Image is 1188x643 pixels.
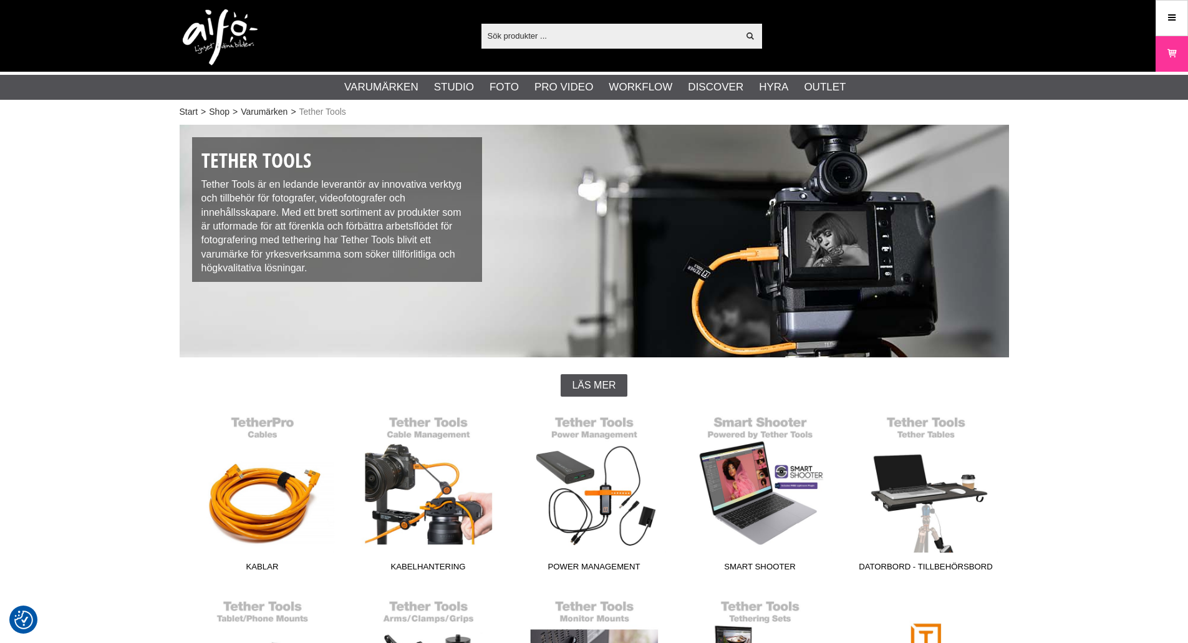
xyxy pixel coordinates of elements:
span: > [291,105,296,118]
a: Pro Video [534,79,593,95]
div: Tether Tools är en ledande leverantör av innovativa verktyg och tillbehör för fotografer, videofo... [192,137,483,282]
a: Studio [434,79,474,95]
button: Samtyckesinställningar [14,609,33,631]
a: Workflow [609,79,672,95]
a: Discover [688,79,743,95]
a: Hyra [759,79,788,95]
span: Datorbord - Tillbehörsbord [843,561,1009,578]
span: Kabelhantering [345,561,511,578]
span: Tether Tools [299,105,346,118]
a: Shop [209,105,229,118]
a: Power Management [511,409,677,578]
a: Foto [490,79,519,95]
img: Tether Tools studiotillbehör för direktfångst [180,125,1009,357]
span: Smart Shooter [677,561,843,578]
span: Läs mer [572,380,616,391]
span: > [201,105,206,118]
span: > [233,105,238,118]
img: Revisit consent button [14,611,33,629]
a: Kabelhantering [345,409,511,578]
a: Varumärken [241,105,287,118]
span: Kablar [180,561,345,578]
a: Varumärken [344,79,418,95]
a: Kablar [180,409,345,578]
a: Start [180,105,198,118]
a: Datorbord - Tillbehörsbord [843,409,1009,578]
img: logo.png [183,9,258,65]
span: Power Management [511,561,677,578]
a: Outlet [804,79,846,95]
a: Smart Shooter [677,409,843,578]
h1: Tether Tools [201,147,473,175]
input: Sök produkter ... [481,26,739,45]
